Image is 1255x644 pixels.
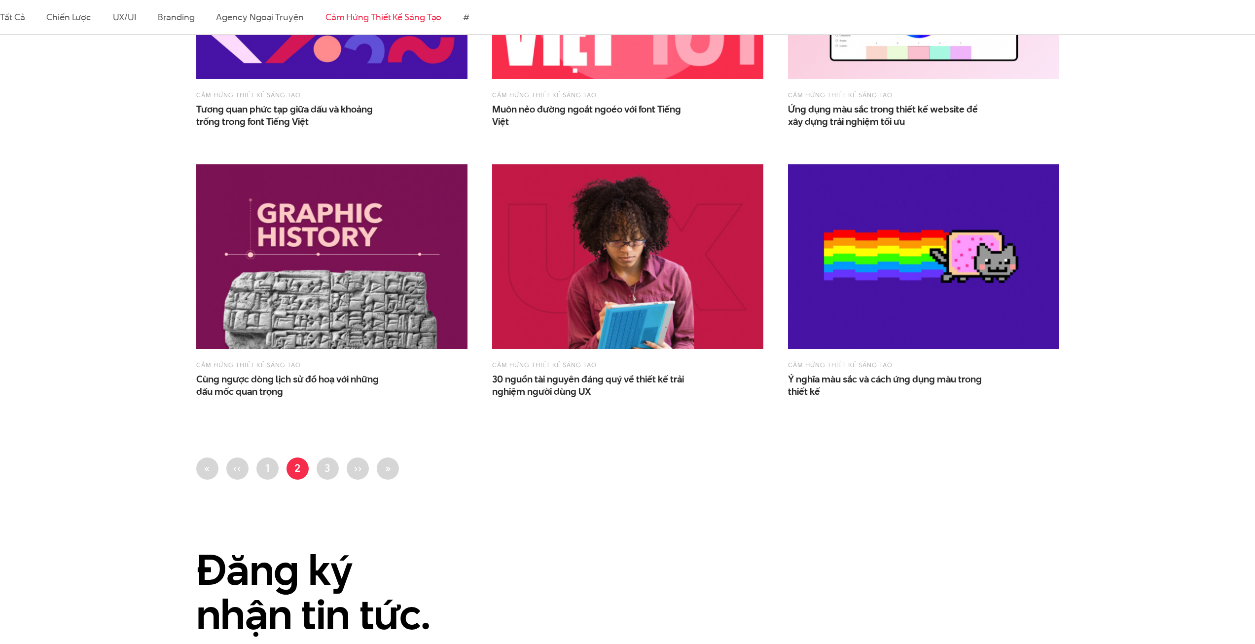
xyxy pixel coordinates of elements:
[492,385,591,398] span: nghiệm người dùng UX
[788,90,893,99] a: Cảm hứng thiết kế sáng tạo
[196,547,467,637] h2: Đăng ký nhận tin tức.
[788,373,985,398] a: Ý nghĩa màu sắc và cách ứng dụng màu trongthiết kế
[325,11,442,23] a: Cảm hứng thiết kế sáng tạo
[196,115,309,128] span: trống trong font Tiếng Việt
[385,460,391,475] span: »
[256,457,279,480] a: 1
[158,11,194,23] a: Branding
[196,103,394,128] span: Tương quan phức tạp giữa dấu và khoảng
[196,164,467,349] img: lich su do hoa
[788,360,893,369] a: Cảm hứng thiết kế sáng tạo
[492,90,597,99] a: Cảm hứng thiết kế sáng tạo
[492,373,689,398] span: 30 nguồn tài nguyên đáng quý về thiết kế trải
[354,460,361,475] span: ››
[196,90,301,99] a: Cảm hứng thiết kế sáng tạo
[788,103,985,128] a: Ứng dụng màu sắc trong thiết kế website đểxây dựng trải nghiệm tối ưu
[492,164,763,349] img: thiet ke trai nghiem nguoi dung ux
[196,373,394,398] span: Cùng ngược dòng lịch sử đồ hoạ với những
[233,460,241,475] span: ‹‹
[196,385,283,398] span: dấu mốc quan trọng
[788,164,1059,349] img: y nghia mau sac va cach ung dung mau trong thiet ke
[788,385,820,398] span: thiết kế
[788,115,905,128] span: xây dựng trải nghiệm tối ưu
[492,115,509,128] span: Việt
[317,457,339,480] a: 3
[216,11,303,23] a: Agency ngoại truyện
[196,373,394,398] a: Cùng ngược dòng lịch sử đồ hoạ với nhữngdấu mốc quan trọng
[492,103,689,128] a: Muôn nẻo đường ngoắt ngoéo với font TiếngViệt
[492,373,689,398] a: 30 nguồn tài nguyên đáng quý về thiết kế trảinghiệm người dùng UX
[492,103,689,128] span: Muôn nẻo đường ngoắt ngoéo với font Tiếng
[788,103,985,128] span: Ứng dụng màu sắc trong thiết kế website để
[788,373,985,398] span: Ý nghĩa màu sắc và cách ứng dụng màu trong
[463,11,469,23] a: #
[492,360,597,369] a: Cảm hứng thiết kế sáng tạo
[204,460,211,475] span: «
[196,103,394,128] a: Tương quan phức tạp giữa dấu và khoảngtrống trong font Tiếng Việt
[196,360,301,369] a: Cảm hứng thiết kế sáng tạo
